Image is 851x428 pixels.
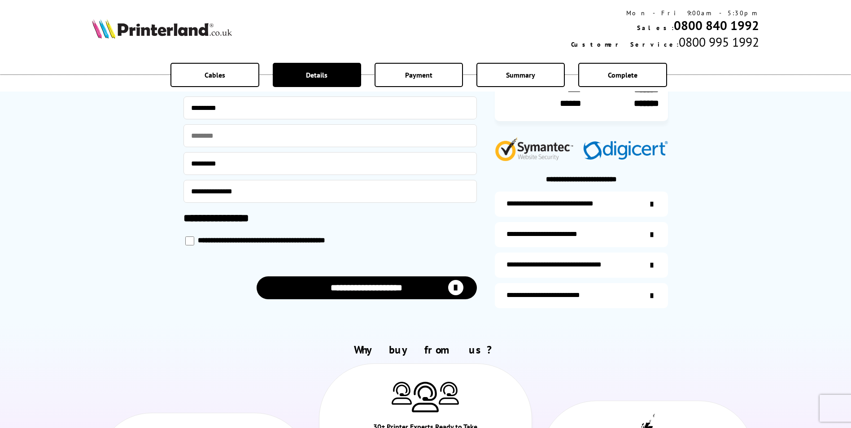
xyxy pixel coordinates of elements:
span: Payment [405,70,432,79]
a: secure-website [495,283,668,308]
span: Cables [205,70,225,79]
img: Printer Experts [439,382,459,405]
span: Details [306,70,327,79]
span: Summary [506,70,535,79]
span: Sales: [637,24,674,32]
span: 0800 995 1992 [679,34,759,50]
div: Mon - Fri 9:00am - 5:30pm [571,9,759,17]
a: additional-cables [495,253,668,278]
a: items-arrive [495,222,668,247]
span: Customer Service: [571,40,679,48]
span: Complete [608,70,637,79]
h2: Why buy from us? [92,343,759,357]
img: Printerland Logo [92,19,232,39]
a: additional-ink [495,192,668,217]
a: 0800 840 1992 [674,17,759,34]
img: Printer Experts [392,382,412,405]
img: Printer Experts [412,382,439,413]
